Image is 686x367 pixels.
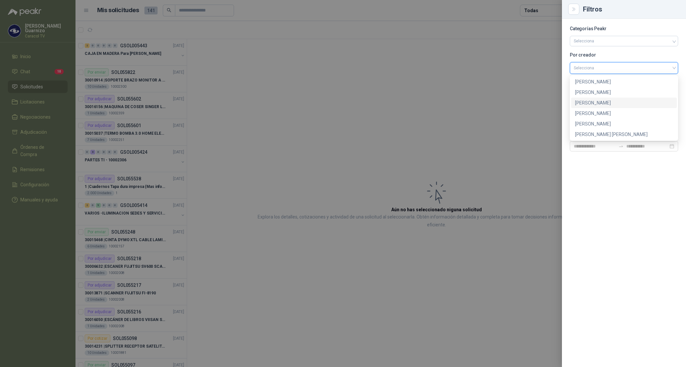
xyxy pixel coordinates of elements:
[575,110,673,117] div: [PERSON_NAME]
[575,78,673,85] div: [PERSON_NAME]
[571,77,677,87] div: DIANA MARCELA ROA
[618,144,624,149] span: to
[571,129,677,140] div: Peter Oswaldo Peña Forero
[570,53,678,57] p: Por creador
[575,89,673,96] div: [PERSON_NAME]
[575,131,673,138] div: [PERSON_NAME] [PERSON_NAME]
[570,5,578,13] button: Close
[618,144,624,149] span: swap-right
[571,87,677,98] div: Diego Armando Chacon Mora
[570,27,678,31] p: Categorías Peakr
[571,108,677,119] div: LUZ DARY ARIAS
[583,6,678,12] div: Filtros
[571,119,677,129] div: Pablo Carbonell
[575,120,673,127] div: [PERSON_NAME]
[575,99,673,106] div: [PERSON_NAME]
[571,98,677,108] div: Liborio Guarnizo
